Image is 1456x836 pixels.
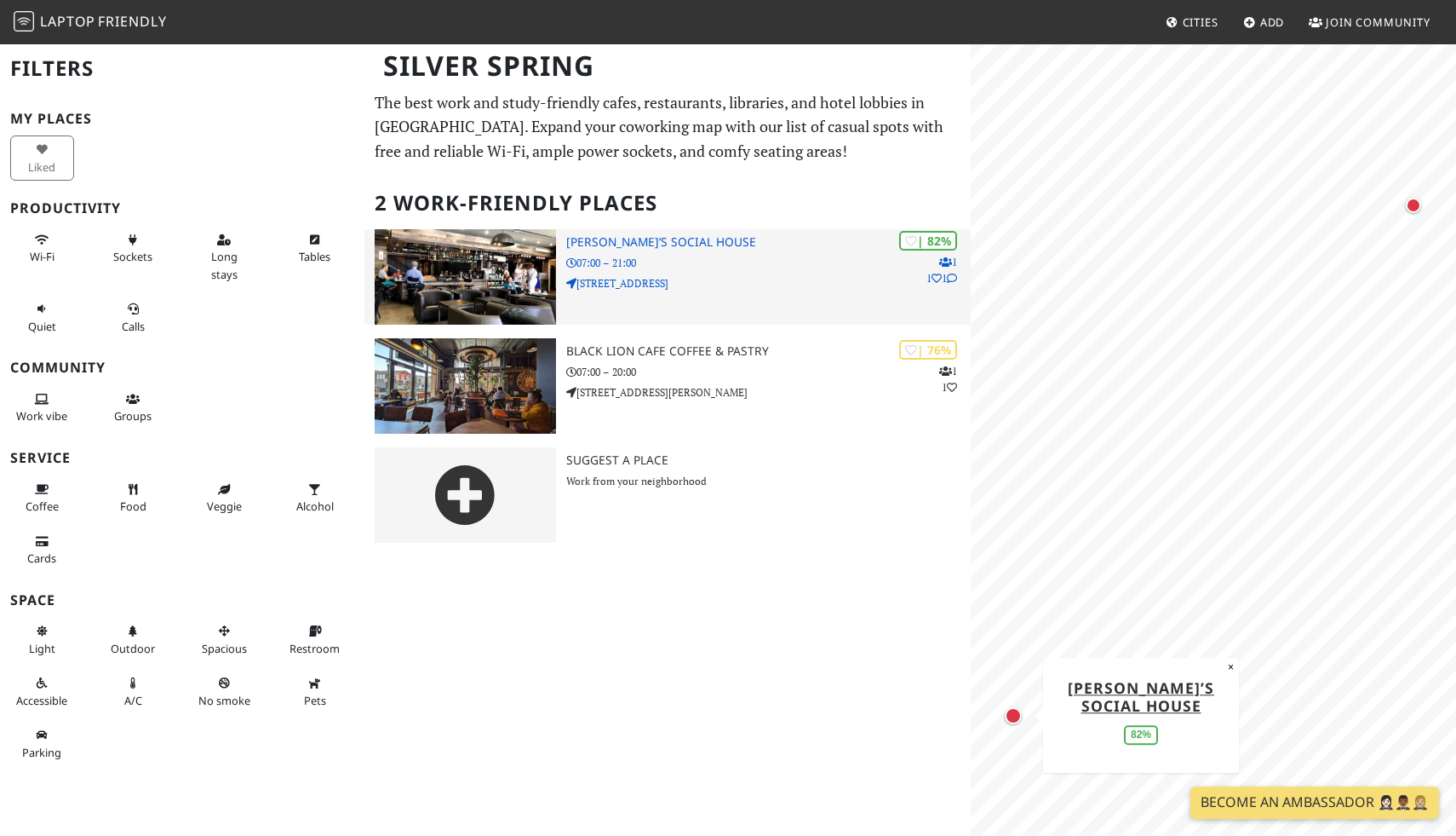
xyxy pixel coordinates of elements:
[1260,14,1285,30] span: Add
[101,669,165,714] button: A/C
[10,385,74,430] button: Work vibe
[10,226,74,271] button: Wi-Fi
[284,226,347,271] button: Tables
[1402,194,1424,216] div: Map marker
[192,476,256,521] button: Veggie
[939,363,957,395] p: 1 1
[10,43,354,95] h2: Filters
[370,43,968,89] h1: Silver Spring
[26,499,59,514] span: Coffee
[122,319,145,334] span: Video/audio calls
[10,476,74,521] button: Coffee
[192,617,256,662] button: Spacious
[124,693,142,708] span: Air conditioned
[101,617,165,662] button: Outdoor
[299,249,330,264] span: Work-friendly tables
[111,641,155,656] span: Outdoor area
[1223,658,1239,677] button: Close popup
[364,229,972,325] a: Kaldi’s Social House | 82% 111 [PERSON_NAME]’s Social House 07:00 – 21:00 [STREET_ADDRESS]
[14,11,34,32] img: LaptopFriendly
[284,476,347,521] button: Alcohol
[30,249,54,264] span: Stable Wi-Fi
[211,249,238,281] span: Long stays
[566,275,971,291] p: [STREET_ADDRESS]
[192,669,256,714] button: No smoke
[566,453,971,468] h3: Suggest a Place
[10,528,74,573] button: Cards
[29,641,55,656] span: Natural light
[566,344,971,359] h3: Black Lion Cafe Coffee & Pastry
[566,473,971,489] p: Work from your neighborhood
[101,385,165,430] button: Groups
[101,295,165,340] button: Calls
[1068,677,1214,716] a: [PERSON_NAME]’s Social House
[1124,725,1158,745] div: 82%
[22,745,61,760] span: Parking
[202,641,247,656] span: Spacious
[10,669,74,714] button: Accessible
[899,340,957,360] div: | 76%
[113,249,152,264] span: Power sockets
[114,408,152,424] span: Group tables
[27,551,56,566] span: Credit cards
[40,12,95,31] span: Laptop
[101,476,165,521] button: Food
[289,641,340,656] span: Restroom
[566,255,971,271] p: 07:00 – 21:00
[1190,787,1439,819] a: Become an Ambassador 🤵🏻‍♀️🤵🏾‍♂️🤵🏼‍♀️
[10,360,354,376] h3: Community
[16,693,67,708] span: Accessible
[14,8,167,37] a: LaptopFriendly LaptopFriendly
[10,295,74,340] button: Quiet
[566,384,971,401] p: [STREET_ADDRESS][PERSON_NAME]
[10,721,74,766] button: Parking
[10,111,354,127] h3: My Places
[284,617,347,662] button: Restroom
[375,447,557,543] img: gray-place-d2bdb4477600e061c01bd816cc0f2ef0cfcb1ca9e3ad78868dd16fb2af073a21.png
[10,450,354,466] h3: Service
[364,338,972,434] a: Black Lion Cafe Coffee & Pastry | 76% 11 Black Lion Cafe Coffee & Pastry 07:00 – 20:00 [STREET_AD...
[296,499,334,514] span: Alcohol
[198,693,250,708] span: Smoke free
[10,617,74,662] button: Light
[10,200,354,216] h3: Productivity
[375,338,557,434] img: Black Lion Cafe Coffee & Pastry
[120,499,146,514] span: Food
[364,447,972,543] a: Suggest a Place Work from your neighborhood
[304,693,326,708] span: Pet friendly
[1001,704,1025,728] div: Map marker
[1183,14,1218,30] span: Cities
[16,408,67,424] span: People working
[1236,7,1292,37] a: Add
[192,226,256,288] button: Long stays
[375,229,557,325] img: Kaldi’s Social House
[28,319,56,334] span: Quiet
[899,231,957,251] div: | 82%
[207,499,242,514] span: Veggie
[98,12,166,31] span: Friendly
[926,254,957,286] p: 1 1 1
[566,235,971,250] h3: [PERSON_NAME]’s Social House
[375,90,961,164] p: The best work and study-friendly cafes, restaurants, libraries, and hotel lobbies in [GEOGRAPHIC_...
[10,592,354,608] h3: Space
[1326,14,1430,30] span: Join Community
[284,669,347,714] button: Pets
[375,177,961,229] h2: 2 Work-Friendly Places
[1159,7,1225,37] a: Cities
[566,364,971,380] p: 07:00 – 20:00
[101,226,165,271] button: Sockets
[1302,7,1437,37] a: Join Community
